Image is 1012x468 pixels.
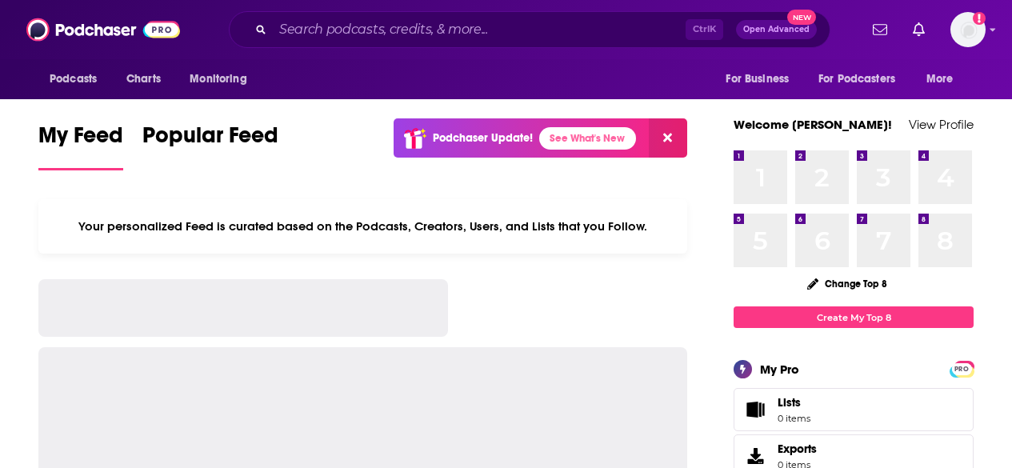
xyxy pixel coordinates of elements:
[906,16,931,43] a: Show notifications dropdown
[38,122,123,170] a: My Feed
[778,413,810,424] span: 0 items
[26,14,180,45] img: Podchaser - Follow, Share and Rate Podcasts
[952,362,971,374] a: PRO
[950,12,986,47] button: Show profile menu
[126,68,161,90] span: Charts
[915,64,974,94] button: open menu
[739,398,771,421] span: Lists
[38,64,118,94] button: open menu
[950,12,986,47] img: User Profile
[38,199,687,254] div: Your personalized Feed is curated based on the Podcasts, Creators, Users, and Lists that you Follow.
[273,17,686,42] input: Search podcasts, credits, & more...
[739,445,771,467] span: Exports
[973,12,986,25] svg: Add a profile image
[787,10,816,25] span: New
[952,363,971,375] span: PRO
[743,26,810,34] span: Open Advanced
[190,68,246,90] span: Monitoring
[736,20,817,39] button: Open AdvancedNew
[142,122,278,158] span: Popular Feed
[778,442,817,456] span: Exports
[734,388,974,431] a: Lists
[229,11,830,48] div: Search podcasts, credits, & more...
[539,127,636,150] a: See What's New
[726,68,789,90] span: For Business
[866,16,894,43] a: Show notifications dropdown
[909,117,974,132] a: View Profile
[760,362,799,377] div: My Pro
[178,64,267,94] button: open menu
[950,12,986,47] span: Logged in as HannahDulzo1
[778,395,810,410] span: Lists
[142,122,278,170] a: Popular Feed
[686,19,723,40] span: Ctrl K
[734,306,974,328] a: Create My Top 8
[798,274,897,294] button: Change Top 8
[116,64,170,94] a: Charts
[714,64,809,94] button: open menu
[808,64,918,94] button: open menu
[50,68,97,90] span: Podcasts
[734,117,892,132] a: Welcome [PERSON_NAME]!
[926,68,954,90] span: More
[433,131,533,145] p: Podchaser Update!
[818,68,895,90] span: For Podcasters
[38,122,123,158] span: My Feed
[778,395,801,410] span: Lists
